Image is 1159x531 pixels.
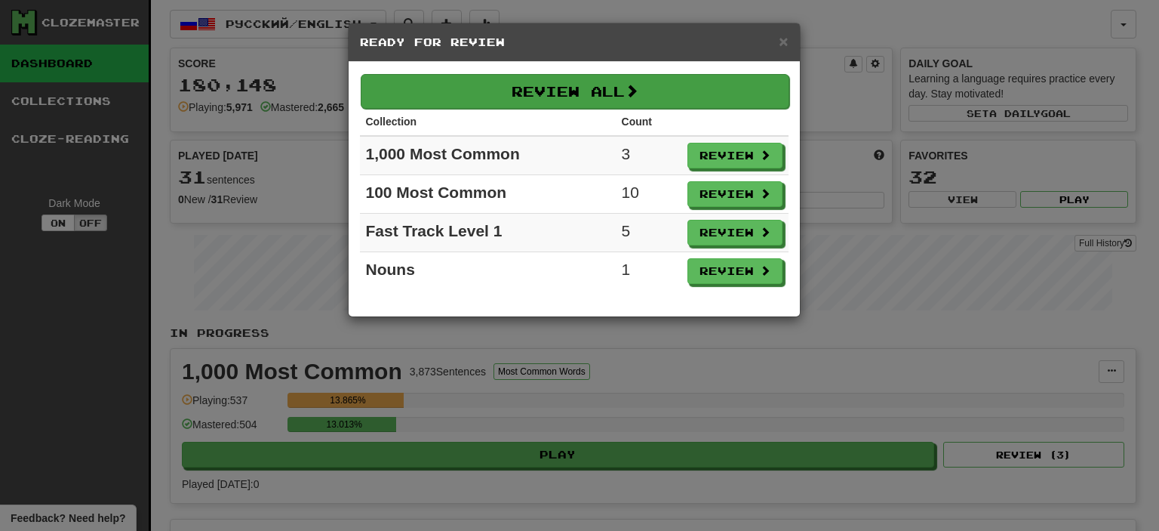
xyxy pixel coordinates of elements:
td: 10 [616,175,681,214]
button: Review [687,220,782,245]
td: 5 [616,214,681,252]
button: Review [687,181,782,207]
td: 1,000 Most Common [360,136,616,175]
button: Close [779,33,788,49]
td: 3 [616,136,681,175]
button: Review [687,258,782,284]
td: 1 [616,252,681,291]
td: Nouns [360,252,616,291]
th: Collection [360,108,616,136]
td: Fast Track Level 1 [360,214,616,252]
button: Review All [361,74,789,109]
th: Count [616,108,681,136]
span: × [779,32,788,50]
button: Review [687,143,782,168]
h5: Ready for Review [360,35,789,50]
td: 100 Most Common [360,175,616,214]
